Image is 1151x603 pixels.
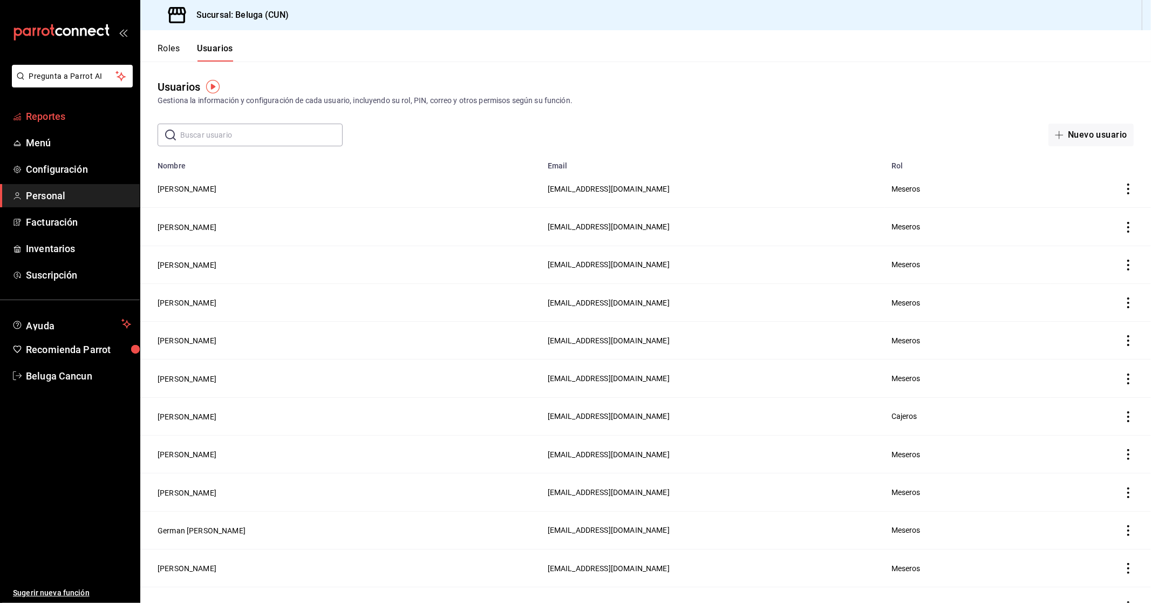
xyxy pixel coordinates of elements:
span: Beluga Cancun [26,369,131,383]
button: actions [1123,297,1134,308]
button: [PERSON_NAME] [158,260,216,270]
button: [PERSON_NAME] [158,374,216,384]
button: [PERSON_NAME] [158,335,216,346]
button: [PERSON_NAME] [158,487,216,498]
button: [PERSON_NAME] [158,449,216,460]
span: Meseros [891,488,921,497]
button: [PERSON_NAME] [158,184,216,194]
span: Meseros [891,564,921,573]
button: actions [1123,411,1134,422]
button: German [PERSON_NAME] [158,525,246,536]
span: [EMAIL_ADDRESS][DOMAIN_NAME] [548,260,670,269]
button: Roles [158,43,180,62]
button: open_drawer_menu [119,28,127,37]
button: Usuarios [197,43,233,62]
button: [PERSON_NAME] [158,222,216,233]
span: [EMAIL_ADDRESS][DOMAIN_NAME] [548,336,670,345]
span: Configuración [26,162,131,177]
img: Tooltip marker [206,80,220,93]
span: Meseros [891,185,921,193]
button: actions [1123,487,1134,498]
button: actions [1123,525,1134,536]
button: [PERSON_NAME] [158,411,216,422]
div: navigation tabs [158,43,233,62]
span: Meseros [891,450,921,459]
input: Buscar usuario [180,124,343,146]
span: [EMAIL_ADDRESS][DOMAIN_NAME] [548,299,670,307]
button: [PERSON_NAME] [158,297,216,308]
span: Ayuda [26,317,117,330]
span: [EMAIL_ADDRESS][DOMAIN_NAME] [548,222,670,231]
span: Meseros [891,526,921,534]
span: [EMAIL_ADDRESS][DOMAIN_NAME] [548,374,670,383]
button: Nuevo usuario [1048,124,1134,146]
span: [EMAIL_ADDRESS][DOMAIN_NAME] [548,564,670,573]
span: Sugerir nueva función [13,587,131,599]
span: Menú [26,135,131,150]
span: Suscripción [26,268,131,282]
th: Email [541,155,885,170]
th: Rol [885,155,1051,170]
div: Usuarios [158,79,200,95]
span: Cajeros [891,412,917,421]
th: Nombre [140,155,541,170]
h3: Sucursal: Beluga (CUN) [188,9,289,22]
span: [EMAIL_ADDRESS][DOMAIN_NAME] [548,450,670,459]
button: actions [1123,184,1134,194]
span: Pregunta a Parrot AI [29,71,116,82]
span: [EMAIL_ADDRESS][DOMAIN_NAME] [548,488,670,497]
span: Meseros [891,222,921,231]
button: actions [1123,374,1134,384]
span: Reportes [26,109,131,124]
span: Recomienda Parrot [26,342,131,357]
button: actions [1123,260,1134,270]
span: Meseros [891,260,921,269]
button: Pregunta a Parrot AI [12,65,133,87]
button: actions [1123,335,1134,346]
span: Meseros [891,299,921,307]
button: actions [1123,222,1134,233]
span: [EMAIL_ADDRESS][DOMAIN_NAME] [548,412,670,421]
span: [EMAIL_ADDRESS][DOMAIN_NAME] [548,526,670,534]
div: Gestiona la información y configuración de cada usuario, incluyendo su rol, PIN, correo y otros p... [158,95,1134,106]
span: [EMAIL_ADDRESS][DOMAIN_NAME] [548,185,670,193]
button: [PERSON_NAME] [158,563,216,574]
button: actions [1123,563,1134,574]
span: Meseros [891,336,921,345]
span: Personal [26,188,131,203]
button: actions [1123,449,1134,460]
a: Pregunta a Parrot AI [8,78,133,90]
span: Facturación [26,215,131,229]
span: Meseros [891,374,921,383]
span: Inventarios [26,241,131,256]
